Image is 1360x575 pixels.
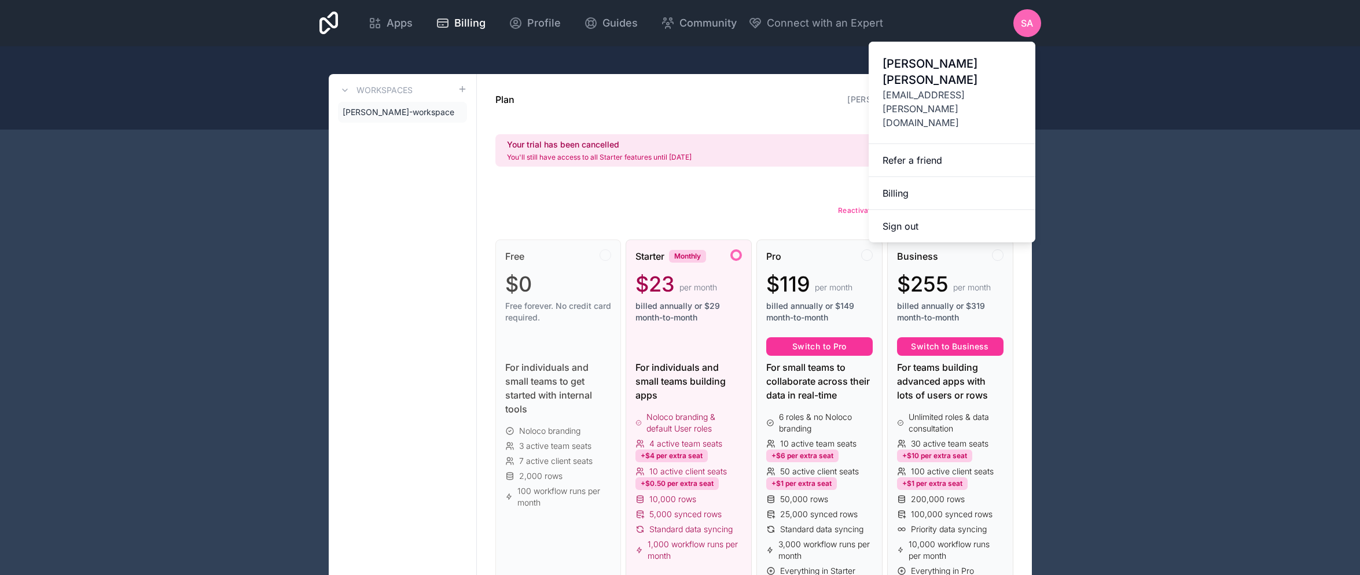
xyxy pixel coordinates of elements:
[338,83,413,97] a: Workspaces
[897,449,972,462] div: +$10 per extra seat
[649,493,696,505] span: 10,000 rows
[575,10,647,36] a: Guides
[499,10,570,36] a: Profile
[780,508,858,520] span: 25,000 synced rows
[602,15,638,31] span: Guides
[911,508,993,520] span: 100,000 synced rows
[519,425,580,437] span: Noloco branding
[766,477,837,490] div: +$1 per extra seat
[766,360,873,402] div: For small teams to collaborate across their data in real-time
[911,493,965,505] span: 200,000 rows
[507,153,692,162] p: You'll still have access to all Starter features until [DATE]
[780,438,857,449] span: 10 active team seats
[635,477,719,490] div: +$0.50 per extra seat
[766,300,873,323] span: billed annually or $149 month-to-month
[780,524,863,535] span: Standard data syncing
[869,210,1035,242] button: Sign out
[778,539,873,562] span: 3,000 workflow runs per month
[649,438,722,449] span: 4 active team seats
[847,94,964,104] a: [PERSON_NAME]-workspace
[454,15,486,31] span: Billing
[766,272,810,296] span: $119
[911,524,987,535] span: Priority data syncing
[669,250,706,263] div: Monthly
[766,337,873,356] button: Switch to Pro
[766,249,781,263] span: Pro
[519,470,563,482] span: 2,000 rows
[649,466,727,477] span: 10 active client seats
[507,139,692,150] h2: Your trial has been cancelled
[766,449,839,462] div: +$6 per extra seat
[517,485,611,508] span: 100 workflow runs per month
[897,249,938,263] span: Business
[780,466,859,477] span: 50 active client seats
[897,272,949,296] span: $255
[780,493,828,505] span: 50,000 rows
[652,10,746,36] a: Community
[883,56,1021,88] span: [PERSON_NAME] [PERSON_NAME]
[505,360,612,416] div: For individuals and small teams to get started with internal tools
[427,10,495,36] a: Billing
[527,15,561,31] span: Profile
[387,15,413,31] span: Apps
[909,411,1004,434] span: Unlimited roles & data consultation
[869,177,1035,210] a: Billing
[1021,16,1033,30] span: SA
[646,411,742,434] span: Noloco branding & default User roles
[505,249,524,263] span: Free
[897,337,1004,356] button: Switch to Business
[883,88,1021,130] span: [EMAIL_ADDRESS][PERSON_NAME][DOMAIN_NAME]
[911,438,988,449] span: 30 active team seats
[356,84,413,96] h3: Workspaces
[649,524,733,535] span: Standard data syncing
[635,360,742,402] div: For individuals and small teams building apps
[897,477,968,490] div: +$1 per extra seat
[679,15,737,31] span: Community
[495,93,514,106] h1: Plan
[953,282,991,293] span: per month
[911,466,994,477] span: 100 active client seats
[343,106,454,118] span: [PERSON_NAME]-workspace
[779,411,873,434] span: 6 roles & no Noloco branding
[505,272,532,296] span: $0
[338,102,467,123] a: [PERSON_NAME]-workspace
[767,15,883,31] span: Connect with an Expert
[648,539,742,562] span: 1,000 workflow runs per month
[897,360,1004,402] div: For teams building advanced apps with lots of users or rows
[834,199,914,221] button: Reactivate plan
[897,300,1004,323] span: billed annually or $319 month-to-month
[635,272,675,296] span: $23
[635,249,664,263] span: Starter
[359,10,422,36] a: Apps
[649,508,722,520] span: 5,000 synced rows
[815,282,852,293] span: per month
[635,449,708,462] div: +$4 per extra seat
[635,300,742,323] span: billed annually or $29 month-to-month
[679,282,717,293] span: per month
[909,539,1003,562] span: 10,000 workflow runs per month
[838,206,892,215] span: Reactivate plan
[869,144,1035,177] a: Refer a friend
[519,455,593,467] span: 7 active client seats
[505,300,612,323] span: Free forever. No credit card required.
[748,15,883,31] button: Connect with an Expert
[519,440,591,452] span: 3 active team seats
